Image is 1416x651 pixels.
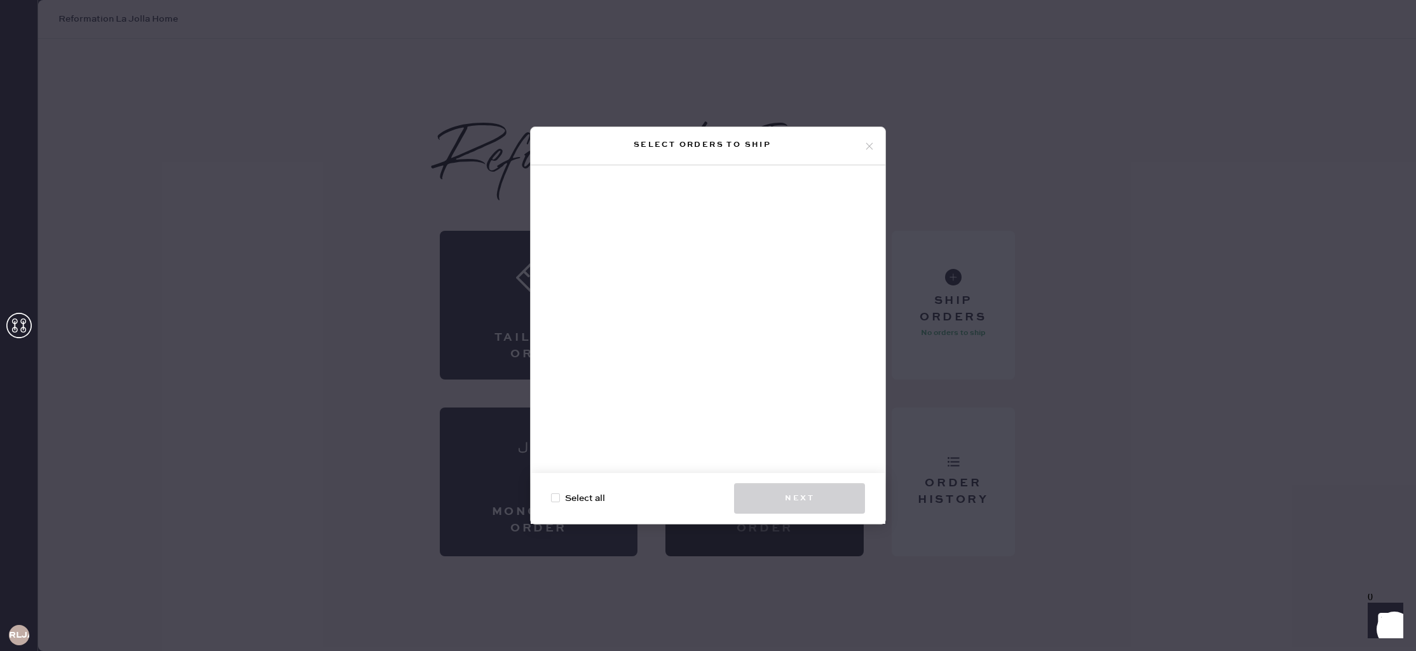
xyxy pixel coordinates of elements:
h3: RLJA [9,631,29,640]
span: Select all [565,491,605,505]
button: Next [734,483,865,514]
iframe: Front Chat [1356,594,1410,648]
div: Select orders to ship [541,137,864,153]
